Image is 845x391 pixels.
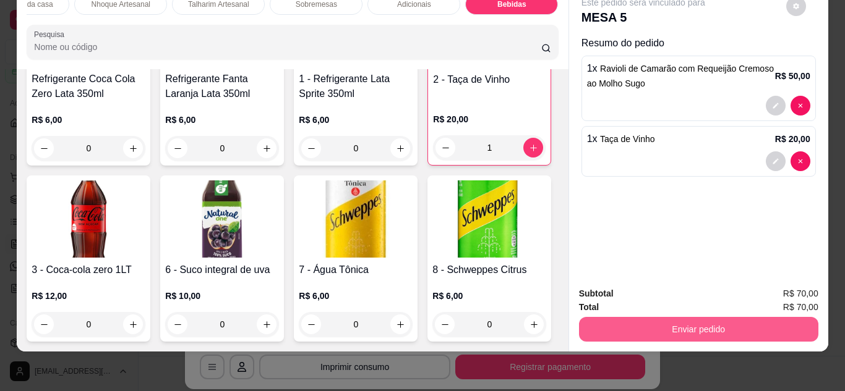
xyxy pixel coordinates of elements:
button: decrease-product-quantity [168,314,187,334]
p: R$ 6,00 [32,114,145,126]
input: Pesquisa [34,41,541,53]
button: decrease-product-quantity [301,314,321,334]
span: Taça de Vinho [600,134,654,144]
img: product-image [32,180,145,258]
button: increase-product-quantity [390,138,410,158]
p: R$ 20,00 [775,133,810,145]
p: R$ 6,00 [299,114,413,126]
label: Pesquisa [34,29,69,40]
p: R$ 50,00 [775,70,810,82]
p: R$ 6,00 [432,290,546,302]
span: R$ 70,00 [783,300,818,314]
p: MESA 5 [581,9,705,26]
button: increase-product-quantity [257,314,277,334]
img: product-image [165,180,279,258]
p: Resumo do pedido [581,36,816,51]
button: decrease-product-quantity [791,151,810,171]
p: R$ 10,00 [165,290,279,302]
button: decrease-product-quantity [435,314,455,334]
h4: 8 - Schweppes Citrus [432,263,546,277]
button: increase-product-quantity [390,314,410,334]
img: product-image [432,180,546,258]
h4: 3 - Coca-cola zero 1LT [32,263,145,277]
button: decrease-product-quantity [766,151,786,171]
p: 1 x [587,61,775,91]
button: increase-product-quantity [123,314,143,334]
span: R$ 70,00 [783,287,818,300]
button: decrease-product-quantity [301,138,321,158]
p: 1 x [587,132,655,146]
h4: 7 - Água Tônica [299,263,413,277]
button: decrease-product-quantity [791,96,810,116]
h4: Refrigerante Coca Cola Zero Lata 350ml [32,72,145,101]
button: Enviar pedido [579,317,818,342]
button: decrease-product-quantity [34,314,54,334]
span: Ravioli de Camarão com Requeijão Cremoso ao Molho Sugo [587,64,774,88]
p: R$ 6,00 [299,290,413,302]
p: R$ 6,00 [165,114,279,126]
h4: Refrigerante Fanta Laranja Lata 350ml [165,72,279,101]
button: increase-product-quantity [523,138,543,158]
p: R$ 12,00 [32,290,145,302]
button: decrease-product-quantity [168,138,187,158]
h4: 1 - Refrigerante Lata Sprite 350ml [299,72,413,101]
img: product-image [299,180,413,258]
p: R$ 20,00 [433,113,546,125]
button: decrease-product-quantity [34,138,54,158]
button: increase-product-quantity [123,138,143,158]
strong: Subtotal [579,288,614,298]
strong: Total [579,302,599,312]
button: decrease-product-quantity [435,138,455,158]
button: increase-product-quantity [524,314,544,334]
h4: 6 - Suco integral de uva [165,263,279,277]
button: decrease-product-quantity [766,96,786,116]
button: increase-product-quantity [257,138,277,158]
h4: 2 - Taça de Vinho [433,72,546,87]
